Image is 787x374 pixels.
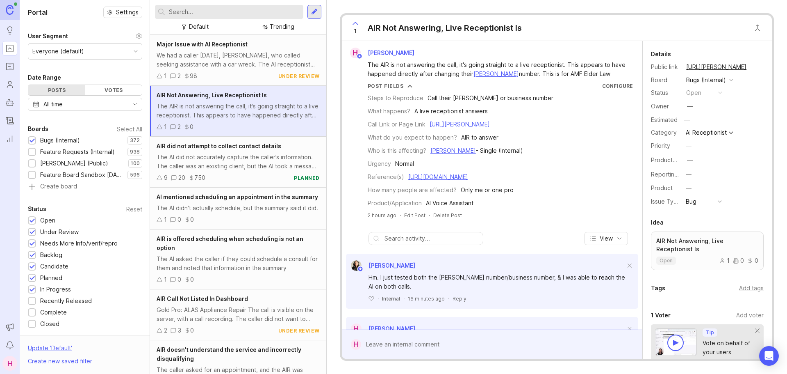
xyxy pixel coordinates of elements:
[2,23,17,38] a: Ideas
[384,234,479,243] input: Search activity...
[703,339,755,357] div: Vote on behalf of your users
[368,107,410,116] div: What happens?
[430,146,523,155] div: - Single (Internal)
[414,107,488,116] div: A live receptionist answers
[368,212,396,219] a: 2 hours ago
[651,218,664,227] div: Idea
[28,7,48,17] h1: Portal
[651,310,671,320] div: 1 Voter
[2,95,17,110] a: Autopilot
[428,94,553,103] div: Call their [PERSON_NAME] or business number
[357,329,363,335] img: member badge
[2,338,17,353] button: Notifications
[453,295,466,302] div: Reply
[687,102,693,111] div: —
[40,136,80,145] div: Bugs (Internal)
[368,172,404,181] div: Reference(s)
[117,127,142,131] div: Select All
[368,83,413,89] button: Post Fields
[429,212,430,219] div: ·
[189,22,209,31] div: Default
[150,188,326,229] a: AI mentioned scheduling an appointment in the summaryThe AI didn't actually schedule, but the sum...
[40,227,79,236] div: Under Review
[278,73,320,80] div: under review
[28,204,46,214] div: Status
[368,262,415,269] span: [PERSON_NAME]
[130,149,140,155] p: 938
[686,141,691,150] div: —
[294,174,320,181] div: planned
[190,326,194,335] div: 0
[736,311,764,320] div: Add voter
[368,22,522,34] div: AIR Not Answering, Live Receptionist Is
[157,102,320,120] div: The AIR is not answering the call, it's going straight to a live receptionist. This appears to ha...
[150,289,326,340] a: AIR Call Not Listed In DashboardGold Pro: ALAS Appliance Repair The call is visible on the server...
[164,215,167,224] div: 1
[404,212,425,219] div: Edit Post
[430,147,476,154] a: [PERSON_NAME]
[130,172,140,178] p: 596
[600,234,613,243] span: View
[178,326,181,335] div: 3
[433,212,462,219] div: Delete Post
[157,295,248,302] span: AIR Call Not Listed In Dashboard
[448,295,449,302] div: ·
[40,147,115,156] div: Feature Requests (Internal)
[739,284,764,293] div: Add tags
[157,346,301,362] span: AIR doesn't understand the service and incorrectly disqualifying
[686,184,691,193] div: —
[368,94,423,103] div: Steps to Reproduce
[356,53,362,60] img: member badge
[40,262,68,271] div: Candidate
[157,235,303,251] span: AIR is offered scheduling when scheduling is not an option
[686,130,727,135] div: AI Receptionist
[655,328,697,356] img: video-thumbnail-vote-d41b83416815613422e2ca741bf692cc.jpg
[651,49,671,59] div: Details
[651,283,665,293] div: Tags
[585,232,628,245] button: View
[164,275,167,284] div: 1
[157,41,248,48] span: Major Issue with AI Receptionist
[40,285,71,294] div: In Progress
[28,85,85,95] div: Posts
[178,173,185,182] div: 20
[28,184,142,191] a: Create board
[190,215,194,224] div: 0
[400,212,401,219] div: ·
[354,27,357,36] span: 1
[651,102,680,111] div: Owner
[28,31,68,41] div: User Segment
[164,326,167,335] div: 2
[368,120,425,129] div: Call Link or Page Link
[719,258,730,264] div: 1
[395,159,414,168] div: Normal
[2,41,17,56] a: Portal
[169,7,300,16] input: Search...
[351,339,361,350] div: H
[28,124,48,134] div: Boards
[40,296,92,305] div: Recently Released
[378,295,379,302] div: ·
[651,76,680,85] div: Board
[194,173,205,182] div: 750
[682,115,692,125] div: —
[43,100,63,109] div: All time
[150,86,326,137] a: AIR Not Answering, Live Receptionist IsThe AIR is not answering the call, it's going straight to ...
[40,216,55,225] div: Open
[346,260,415,271] a: Ysabelle Eugenio[PERSON_NAME]
[157,92,267,99] span: AIR Not Answering, Live Receptionist Is
[685,155,695,165] button: ProductboardID
[40,239,118,248] div: Needs More Info/verif/repro
[651,62,680,71] div: Public link
[686,88,701,97] div: open
[85,85,142,95] div: Votes
[430,121,490,128] a: [URL][PERSON_NAME]
[651,88,680,97] div: Status
[28,344,72,357] div: Update ' Default '
[157,193,318,200] span: AI mentioned scheduling an appointment in the summary
[157,51,320,69] div: We had a caller [DATE], [PERSON_NAME], who called seeking assistance with a car wreck. The AI rec...
[651,128,680,137] div: Category
[131,160,140,167] p: 100
[157,204,320,213] div: The AI didn't actually schedule, but the summary said it did.
[461,186,514,195] div: Only me or one pro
